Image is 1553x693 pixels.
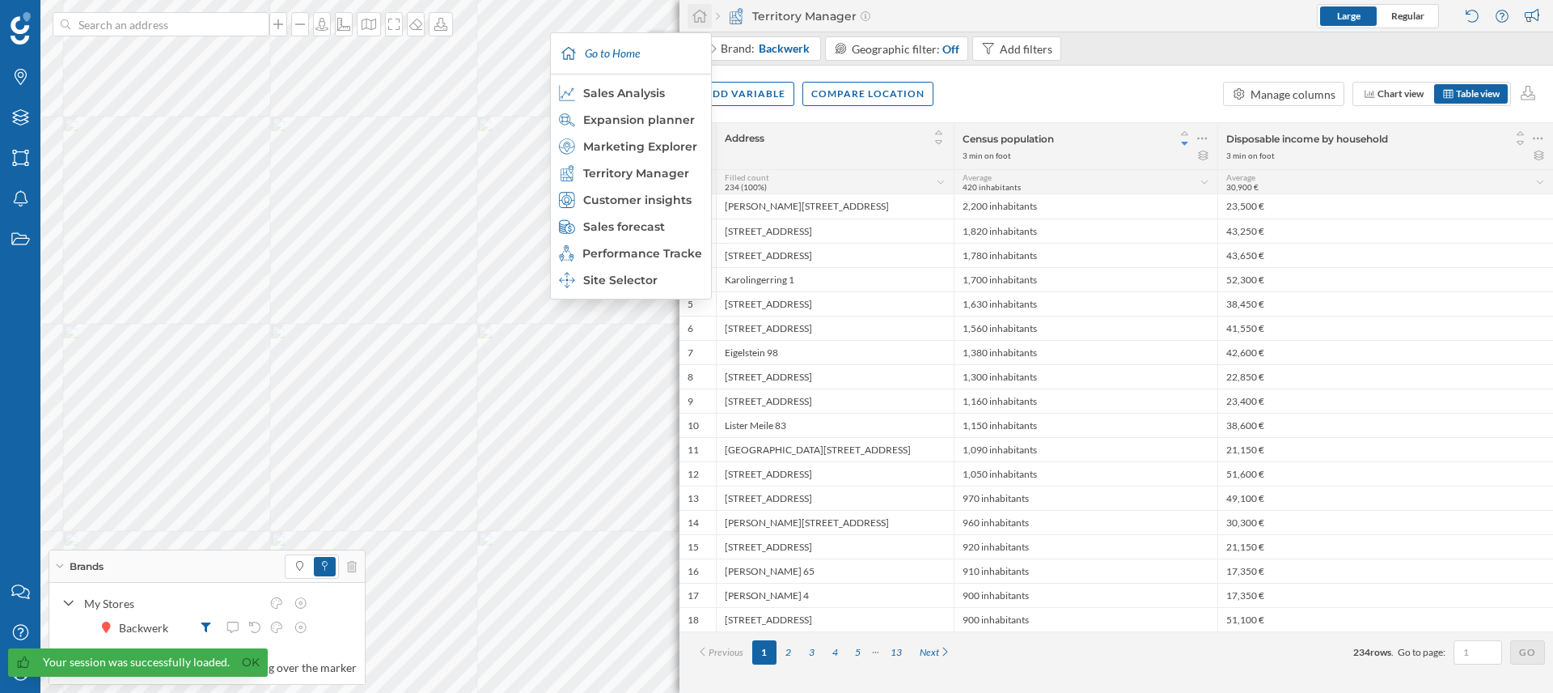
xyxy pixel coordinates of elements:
div: 1,820 inhabitants [954,219,1217,243]
span: Backwerk [759,40,810,57]
div: 970 inhabitants [954,486,1217,510]
div: 1,160 inhabitants [954,389,1217,413]
img: territory-manager.svg [559,165,575,181]
div: 38,450 € [1217,291,1553,316]
div: 49,100 € [1217,486,1553,510]
div: 960 inhabitants [954,510,1217,534]
img: sales-explainer.svg [559,85,575,101]
div: 17 [688,589,699,602]
div: 17,350 € [1217,583,1553,607]
div: Your session was successfully loaded. [43,654,230,670]
div: [STREET_ADDRESS] [716,607,954,631]
div: [STREET_ADDRESS] [716,389,954,413]
div: 21,150 € [1217,534,1553,559]
div: Marketing Explorer [559,138,701,155]
div: 3 min on foot [1226,150,1275,161]
div: Territory Manager [559,165,701,181]
img: territory-manager.svg [728,8,744,24]
div: 2,200 inhabitants [954,194,1217,219]
div: 5 [688,298,693,311]
div: 920 inhabitants [954,534,1217,559]
div: Off [942,40,959,57]
span: . [1391,646,1394,658]
div: 900 inhabitants [954,607,1217,631]
div: Sales forecast [559,219,701,235]
div: 51,100 € [1217,607,1553,631]
img: search-areas.svg [559,112,575,128]
div: 16 [688,565,699,578]
div: Eigelstein 98 [716,340,954,364]
div: [PERSON_NAME][STREET_ADDRESS] [716,194,954,219]
span: Go to page: [1398,645,1445,660]
div: 6 [688,322,693,335]
div: 23,400 € [1217,389,1553,413]
div: 38,600 € [1217,413,1553,437]
span: 234 [1353,646,1370,658]
div: [STREET_ADDRESS] [716,364,954,389]
div: Go to Home [555,33,707,74]
div: Add filters [1000,40,1052,57]
span: Large [1337,10,1360,22]
div: 21,150 € [1217,437,1553,461]
div: Karolingerring 1 [716,267,954,291]
div: [STREET_ADDRESS] [716,219,954,243]
div: 14 [688,517,699,529]
div: Territory Manager [716,8,870,24]
div: 43,250 € [1217,219,1553,243]
input: 1 [1458,644,1497,661]
div: 43,650 € [1217,243,1553,267]
div: [PERSON_NAME][STREET_ADDRESS] [716,510,954,534]
div: 7 [688,346,693,359]
div: My Stores [84,595,260,612]
div: [STREET_ADDRESS] [716,316,954,340]
img: dashboards-manager.svg [559,272,575,288]
div: 1,150 inhabitants [954,413,1217,437]
a: Ok [238,653,264,672]
span: 234 (100%) [725,182,767,192]
div: 41,550 € [1217,316,1553,340]
div: 11 [688,444,699,457]
div: 1,050 inhabitants [954,461,1217,486]
div: 42,600 € [1217,340,1553,364]
span: Regular [1391,10,1424,22]
span: Average [963,172,992,182]
div: Lister Meile 83 [716,413,954,437]
div: [STREET_ADDRESS] [716,291,954,316]
span: Address [725,132,764,144]
div: [STREET_ADDRESS] [716,486,954,510]
span: 30,900 € [1226,182,1259,192]
div: 51,600 € [1217,461,1553,486]
span: Disposable income by household [1226,133,1388,145]
span: 420 inhabitants [963,182,1021,192]
img: explorer.svg [559,138,575,155]
div: 1,560 inhabitants [954,316,1217,340]
div: [PERSON_NAME] 65 [716,559,954,583]
div: Manage columns [1250,86,1335,103]
div: 52,300 € [1217,267,1553,291]
div: 17,350 € [1217,559,1553,583]
div: 15 [688,541,699,554]
img: sales-forecast.svg [559,219,575,235]
div: 1,780 inhabitants [954,243,1217,267]
div: Sales Analysis [559,85,701,101]
div: 8 [688,371,693,384]
div: [STREET_ADDRESS] [716,243,954,267]
img: Geoblink Logo [11,12,31,45]
div: 9 [688,395,693,408]
div: 3 min on foot [963,150,1011,161]
span: Brands [70,559,104,574]
span: Support [34,11,92,26]
span: Census population [963,133,1054,145]
span: Filled count [725,172,769,182]
span: Average [1226,172,1255,182]
div: Customer insights [559,192,701,208]
div: [STREET_ADDRESS] [716,534,954,559]
div: 1,380 inhabitants [954,340,1217,364]
div: [PERSON_NAME] 4 [716,583,954,607]
span: Geographic filter: [852,42,940,56]
div: 10 [688,419,699,432]
span: rows [1370,646,1391,658]
div: Performance Tracker [559,245,701,261]
div: 23,500 € [1217,194,1553,219]
span: Chart view [1377,87,1424,100]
